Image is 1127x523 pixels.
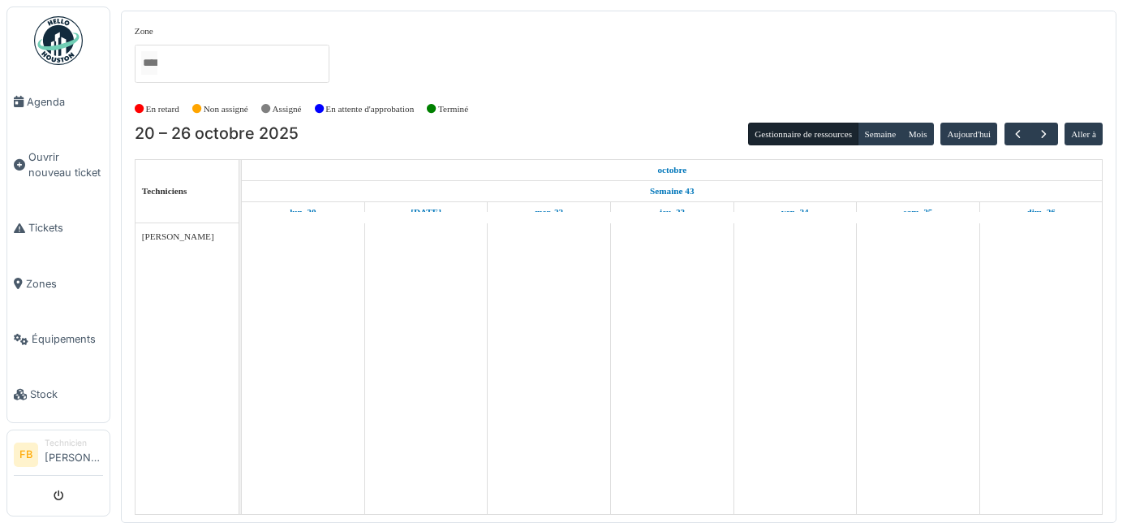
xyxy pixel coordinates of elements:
[7,367,110,422] a: Stock
[141,51,157,75] input: Tous
[135,24,153,38] label: Zone
[655,202,689,223] a: 23 octobre 2025
[273,102,302,116] label: Assigné
[1023,202,1060,223] a: 26 octobre 2025
[901,123,934,145] button: Mois
[27,94,103,110] span: Agenda
[7,74,110,129] a: Agenda
[1065,123,1103,145] button: Aller à
[28,149,103,180] span: Ouvrir nouveau ticket
[748,123,858,145] button: Gestionnaire de ressources
[7,312,110,367] a: Équipements
[45,437,103,472] li: [PERSON_NAME]
[28,220,103,236] span: Tickets
[204,102,248,116] label: Non assigné
[14,443,38,467] li: FB
[7,129,110,201] a: Ouvrir nouveau ticket
[653,160,690,180] a: 20 octobre 2025
[14,437,103,476] a: FB Technicien[PERSON_NAME]
[899,202,936,223] a: 25 octobre 2025
[325,102,414,116] label: En attente d'approbation
[940,123,997,145] button: Aujourd'hui
[1004,123,1031,146] button: Précédent
[45,437,103,449] div: Technicien
[34,16,83,65] img: Badge_color-CXgf-gQk.svg
[26,276,103,292] span: Zones
[286,202,320,223] a: 20 octobre 2025
[7,256,110,311] a: Zones
[146,102,179,116] label: En retard
[858,123,902,145] button: Semaine
[646,181,698,201] a: Semaine 43
[1030,123,1057,146] button: Suivant
[438,102,468,116] label: Terminé
[32,331,103,347] span: Équipements
[7,201,110,256] a: Tickets
[135,124,299,144] h2: 20 – 26 octobre 2025
[777,202,813,223] a: 24 octobre 2025
[142,186,187,196] span: Techniciens
[406,202,445,223] a: 21 octobre 2025
[30,387,103,402] span: Stock
[531,202,567,223] a: 22 octobre 2025
[142,231,214,241] span: [PERSON_NAME]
